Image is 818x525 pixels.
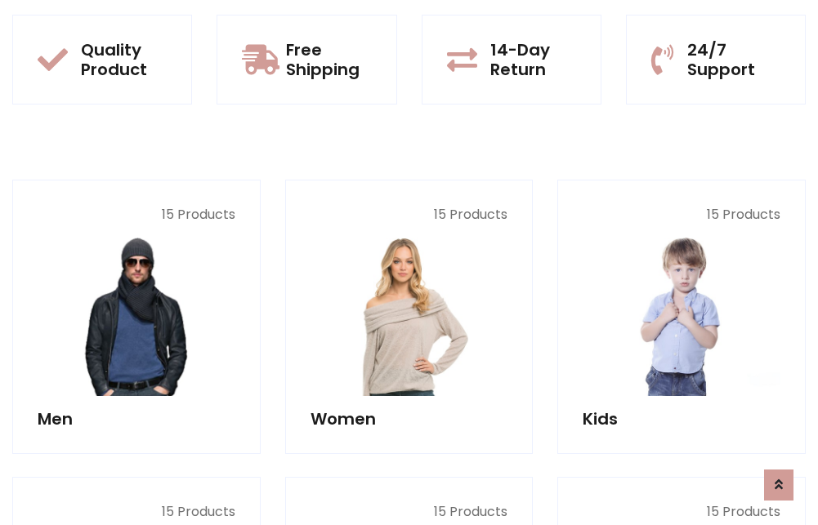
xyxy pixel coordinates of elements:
h5: Women [311,409,508,429]
h5: Men [38,409,235,429]
p: 15 Products [38,205,235,225]
h5: 14-Day Return [490,40,576,79]
h5: 24/7 Support [687,40,780,79]
h5: Quality Product [81,40,167,79]
h5: Free Shipping [286,40,371,79]
h5: Kids [583,409,780,429]
p: 15 Products [311,502,508,522]
p: 15 Products [583,502,780,522]
p: 15 Products [583,205,780,225]
p: 15 Products [38,502,235,522]
p: 15 Products [311,205,508,225]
